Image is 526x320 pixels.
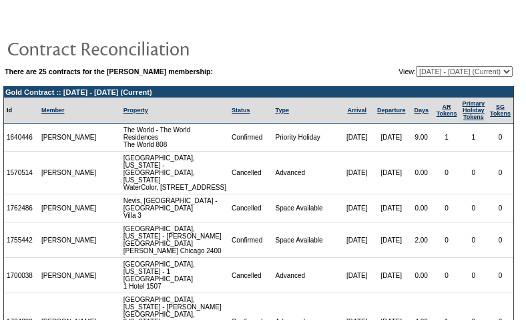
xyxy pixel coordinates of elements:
[229,258,272,293] td: Cancelled
[487,222,513,258] td: 0
[121,152,229,194] td: [GEOGRAPHIC_DATA], [US_STATE] - [GEOGRAPHIC_DATA], [US_STATE] WaterColor, [STREET_ADDRESS]
[487,258,513,293] td: 0
[434,258,460,293] td: 0
[340,194,374,222] td: [DATE]
[4,87,513,98] td: Gold Contract :: [DATE] - [DATE] (Current)
[273,258,340,293] td: Advanced
[229,222,272,258] td: Confirmed
[121,194,229,222] td: Nevis, [GEOGRAPHIC_DATA] - [GEOGRAPHIC_DATA] Villa 3
[409,124,434,152] td: 9.00
[121,222,229,258] td: [GEOGRAPHIC_DATA], [US_STATE] - [PERSON_NAME][GEOGRAPHIC_DATA] [PERSON_NAME] Chicago 2400
[123,107,148,114] a: Property
[121,258,229,293] td: [GEOGRAPHIC_DATA], [US_STATE] - 1 [GEOGRAPHIC_DATA] 1 Hotel 1507
[229,124,272,152] td: Confirmed
[340,222,374,258] td: [DATE]
[434,152,460,194] td: 0
[39,124,99,152] td: [PERSON_NAME]
[7,35,274,61] img: pgTtlContractReconciliation.gif
[39,194,99,222] td: [PERSON_NAME]
[41,107,65,114] a: Member
[39,152,99,194] td: [PERSON_NAME]
[347,107,366,114] a: Arrival
[229,194,272,222] td: Cancelled
[437,104,457,117] a: ARTokens
[232,107,250,114] a: Status
[4,258,39,293] td: 1700038
[487,152,513,194] td: 0
[273,152,340,194] td: Advanced
[460,222,488,258] td: 0
[340,258,374,293] td: [DATE]
[4,222,39,258] td: 1755442
[4,194,39,222] td: 1762486
[377,107,406,114] a: Departure
[460,124,488,152] td: 1
[276,107,289,114] a: Type
[273,222,340,258] td: Space Available
[409,222,434,258] td: 2.00
[434,124,460,152] td: 1
[5,67,213,75] b: There are 25 contracts for the [PERSON_NAME] membership:
[460,258,488,293] td: 0
[39,222,99,258] td: [PERSON_NAME]
[487,124,513,152] td: 0
[434,194,460,222] td: 0
[340,124,374,152] td: [DATE]
[374,258,409,293] td: [DATE]
[374,124,409,152] td: [DATE]
[490,104,511,117] a: SGTokens
[273,194,340,222] td: Space Available
[434,222,460,258] td: 0
[229,152,272,194] td: Cancelled
[39,258,99,293] td: [PERSON_NAME]
[409,152,434,194] td: 0.00
[460,194,488,222] td: 0
[273,124,340,152] td: Priority Holiday
[121,124,229,152] td: The World - The World Residences The World 808
[374,152,409,194] td: [DATE]
[409,194,434,222] td: 0.00
[333,66,513,77] td: View:
[487,194,513,222] td: 0
[374,222,409,258] td: [DATE]
[460,152,488,194] td: 0
[340,152,374,194] td: [DATE]
[414,107,429,114] a: Days
[4,98,39,124] td: Id
[374,194,409,222] td: [DATE]
[4,152,39,194] td: 1570514
[463,100,485,120] a: Primary HolidayTokens
[409,258,434,293] td: 0.00
[4,124,39,152] td: 1640446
